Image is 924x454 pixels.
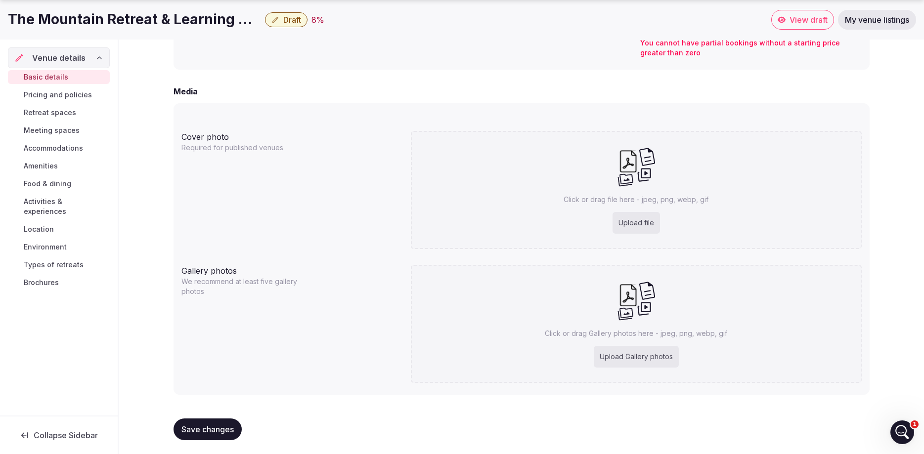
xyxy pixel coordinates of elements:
button: 8% [311,14,324,26]
p: Required for published venues [181,143,308,153]
a: View draft [771,10,834,30]
a: Amenities [8,159,110,173]
span: Food & dining [24,179,71,189]
iframe: Intercom live chat [890,420,914,444]
span: Venue details [32,52,86,64]
span: Basic details [24,72,68,82]
div: 8 % [311,14,324,26]
a: Food & dining [8,177,110,191]
button: Collapse Sidebar [8,424,110,446]
a: Pricing and policies [8,88,110,102]
div: Upload file [613,212,660,234]
a: Basic details [8,70,110,84]
a: Types of retreats [8,258,110,272]
a: Retreat spaces [8,106,110,120]
div: Gallery photos [181,261,403,277]
a: Activities & experiences [8,195,110,218]
button: Draft [265,12,308,27]
span: Meeting spaces [24,125,80,135]
p: Click or drag Gallery photos here - jpeg, png, webp, gif [545,329,727,338]
div: Cover photo [181,127,403,143]
a: Brochures [8,276,110,289]
a: Location [8,222,110,236]
span: Retreat spaces [24,108,76,118]
span: Activities & experiences [24,197,106,216]
h1: The Mountain Retreat & Learning Center [8,10,261,29]
p: You cannot have partial bookings without a starting price greater than zero [640,38,862,58]
a: Meeting spaces [8,124,110,137]
span: Types of retreats [24,260,84,270]
div: Upload Gallery photos [594,346,679,368]
span: Collapse Sidebar [34,430,98,440]
a: Accommodations [8,141,110,155]
span: Environment [24,242,67,252]
button: Save changes [174,418,242,440]
span: My venue listings [845,15,909,25]
span: Amenities [24,161,58,171]
h2: Media [174,85,198,97]
span: Pricing and policies [24,90,92,100]
span: Save changes [181,424,234,434]
span: View draft [790,15,828,25]
span: Brochures [24,278,59,288]
p: We recommend at least five gallery photos [181,277,308,296]
span: 1 [911,420,919,428]
a: My venue listings [838,10,916,30]
p: Click or drag file here - jpeg, png, webp, gif [564,195,708,205]
span: Location [24,224,54,234]
span: Accommodations [24,143,83,153]
span: Draft [283,15,301,25]
a: Environment [8,240,110,254]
